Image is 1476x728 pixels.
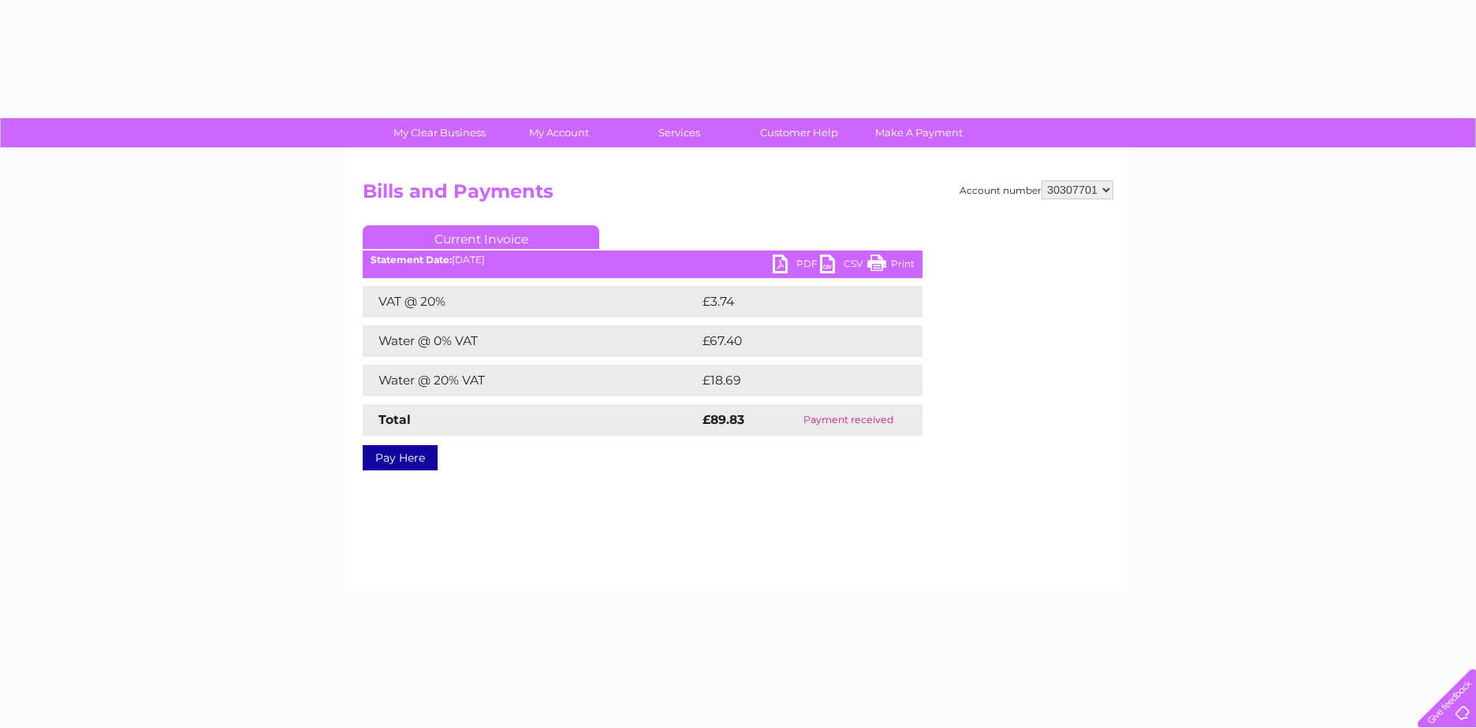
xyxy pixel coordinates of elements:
[494,118,624,147] a: My Account
[371,254,452,266] b: Statement Date:
[699,325,890,357] td: £67.40
[363,445,438,470] a: Pay Here
[774,404,922,436] td: Payment received
[614,118,744,147] a: Services
[773,254,820,277] a: PDF
[363,286,699,318] td: VAT @ 20%
[960,180,1113,199] div: Account number
[363,254,922,266] div: [DATE]
[375,118,505,147] a: My Clear Business
[734,118,864,147] a: Customer Help
[699,286,885,318] td: £3.74
[363,225,599,249] a: Current Invoice
[378,412,411,427] strong: Total
[703,412,744,427] strong: £89.83
[363,180,1113,210] h2: Bills and Payments
[867,254,915,277] a: Print
[854,118,984,147] a: Make A Payment
[820,254,867,277] a: CSV
[363,365,699,396] td: Water @ 20% VAT
[363,325,699,357] td: Water @ 0% VAT
[699,365,890,396] td: £18.69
